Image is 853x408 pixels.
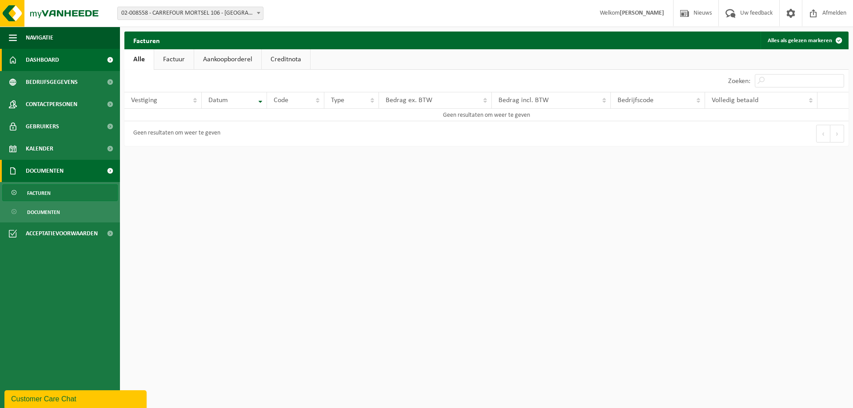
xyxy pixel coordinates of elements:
[728,78,750,85] label: Zoeken:
[27,204,60,221] span: Documenten
[331,97,344,104] span: Type
[262,49,310,70] a: Creditnota
[124,109,849,121] td: Geen resultaten om weer te geven
[618,97,654,104] span: Bedrijfscode
[830,125,844,143] button: Next
[2,203,118,220] a: Documenten
[26,93,77,115] span: Contactpersonen
[26,49,59,71] span: Dashboard
[386,97,432,104] span: Bedrag ex. BTW
[194,49,261,70] a: Aankoopborderel
[26,160,64,182] span: Documenten
[816,125,830,143] button: Previous
[154,49,194,70] a: Factuur
[26,222,98,245] span: Acceptatievoorwaarden
[118,7,263,20] span: 02-008558 - CARREFOUR MORTSEL 106 - MORTSEL
[761,32,848,49] button: Alles als gelezen markeren
[131,97,157,104] span: Vestiging
[208,97,228,104] span: Datum
[129,126,220,142] div: Geen resultaten om weer te geven
[124,49,154,70] a: Alle
[498,97,549,104] span: Bedrag incl. BTW
[27,185,51,202] span: Facturen
[26,71,78,93] span: Bedrijfsgegevens
[117,7,263,20] span: 02-008558 - CARREFOUR MORTSEL 106 - MORTSEL
[712,97,758,104] span: Volledig betaald
[124,32,169,49] h2: Facturen
[4,388,148,408] iframe: chat widget
[26,115,59,138] span: Gebruikers
[274,97,288,104] span: Code
[620,10,664,16] strong: [PERSON_NAME]
[2,184,118,201] a: Facturen
[26,138,53,160] span: Kalender
[26,27,53,49] span: Navigatie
